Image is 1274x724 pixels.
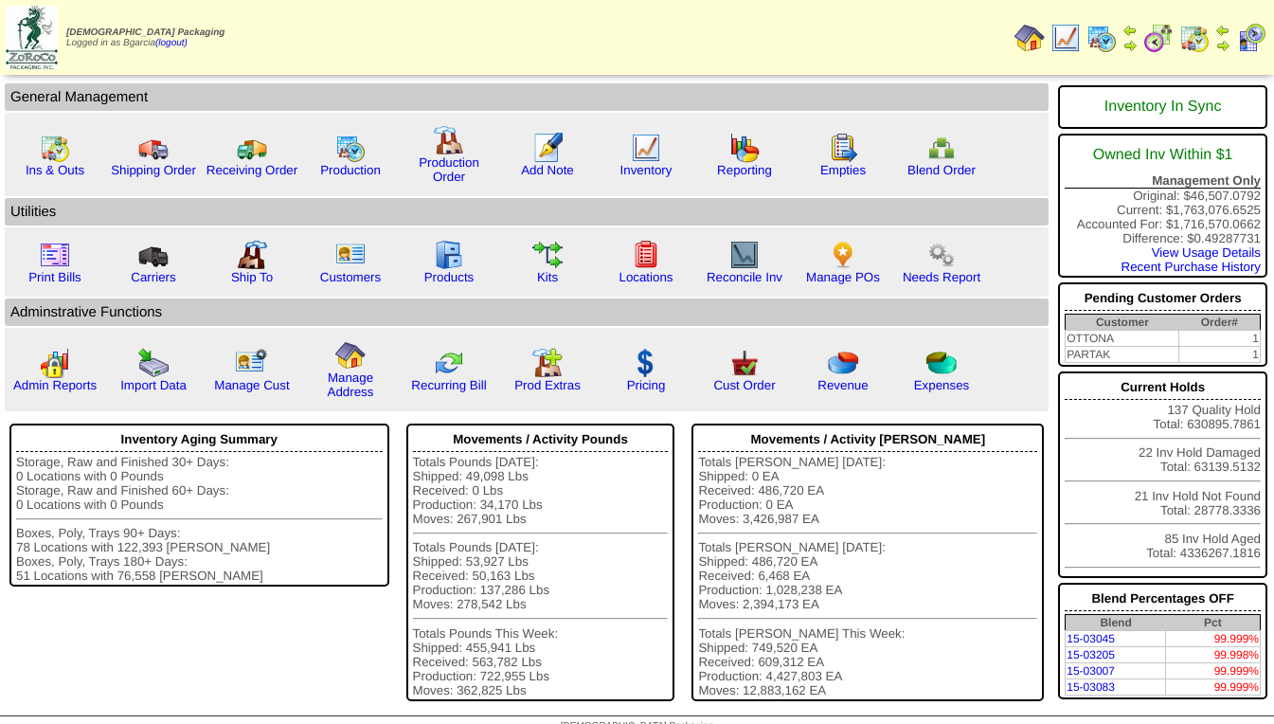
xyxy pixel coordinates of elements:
[413,455,669,697] div: Totals Pounds [DATE]: Shipped: 49,098 Lbs Received: 0 Lbs Production: 34,170 Lbs Moves: 267,901 L...
[231,270,273,284] a: Ship To
[1179,23,1210,53] img: calendarinout.gif
[1065,286,1261,311] div: Pending Customer Orders
[413,427,669,452] div: Movements / Activity Pounds
[214,378,289,392] a: Manage Cust
[698,455,1037,697] div: Totals [PERSON_NAME] [DATE]: Shipped: 0 EA Received: 486,720 EA Production: 0 EA Moves: 3,426,987...
[707,270,782,284] a: Reconcile Inv
[5,299,1049,326] td: Adminstrative Functions
[729,133,760,163] img: graph.gif
[16,455,383,583] div: Storage, Raw and Finished 30+ Days: 0 Locations with 0 Pounds Storage, Raw and Finished 60+ Days:...
[40,240,70,270] img: invoice2.gif
[13,378,97,392] a: Admin Reports
[1152,245,1261,260] a: View Usage Details
[532,240,563,270] img: workflow.gif
[1122,38,1138,53] img: arrowright.gif
[729,348,760,378] img: cust_order.png
[5,83,1049,111] td: General Management
[717,163,772,177] a: Reporting
[627,378,666,392] a: Pricing
[806,270,880,284] a: Manage POs
[120,378,187,392] a: Import Data
[434,125,464,155] img: factory.gif
[66,27,224,38] span: [DEMOGRAPHIC_DATA] Packaging
[328,371,374,399] a: Manage Address
[66,27,224,48] span: Logged in as Bgarcia
[1166,631,1261,647] td: 99.999%
[434,240,464,270] img: cabinet.gif
[1166,615,1261,631] th: Pct
[16,427,383,452] div: Inventory Aging Summary
[828,348,858,378] img: pie_chart.png
[1050,23,1081,53] img: line_graph.gif
[1058,134,1267,278] div: Original: $46,507.0792 Current: $1,763,076.6525 Accounted For: $1,716,570.0662 Difference: $0.492...
[1086,23,1117,53] img: calendarprod.gif
[631,240,661,270] img: locations.gif
[411,378,486,392] a: Recurring Bill
[28,270,81,284] a: Print Bills
[320,270,381,284] a: Customers
[1065,375,1261,400] div: Current Holds
[514,378,581,392] a: Prod Extras
[907,163,976,177] a: Blend Order
[631,133,661,163] img: line_graph.gif
[1067,680,1115,694] a: 15-03083
[1065,89,1261,125] div: Inventory In Sync
[537,270,558,284] a: Kits
[131,270,175,284] a: Carriers
[914,378,970,392] a: Expenses
[1066,315,1179,331] th: Customer
[532,348,563,378] img: prodextras.gif
[729,240,760,270] img: line_graph2.gif
[1066,331,1179,347] td: OTTONA
[1014,23,1045,53] img: home.gif
[698,427,1037,452] div: Movements / Activity [PERSON_NAME]
[1179,315,1261,331] th: Order#
[1121,260,1261,274] a: Recent Purchase History
[926,133,957,163] img: network.png
[620,163,673,177] a: Inventory
[521,163,574,177] a: Add Note
[6,6,58,69] img: zoroco-logo-small.webp
[1166,663,1261,679] td: 99.999%
[1215,23,1230,38] img: arrowleft.gif
[335,133,366,163] img: calendarprod.gif
[5,198,1049,226] td: Utilities
[40,133,70,163] img: calendarinout.gif
[424,270,475,284] a: Products
[926,348,957,378] img: pie_chart2.png
[903,270,980,284] a: Needs Report
[335,240,366,270] img: customers.gif
[1065,137,1261,173] div: Owned Inv Within $1
[828,240,858,270] img: po.png
[206,163,297,177] a: Receiving Order
[817,378,868,392] a: Revenue
[1067,664,1115,678] a: 15-03007
[1215,38,1230,53] img: arrowright.gif
[138,348,169,378] img: import.gif
[1166,647,1261,663] td: 99.998%
[237,133,267,163] img: truck2.gif
[1067,648,1115,661] a: 15-03205
[1066,347,1179,363] td: PARTAK
[1143,23,1174,53] img: calendarblend.gif
[1236,23,1266,53] img: calendarcustomer.gif
[926,240,957,270] img: workflow.png
[1066,615,1166,631] th: Blend
[111,163,196,177] a: Shipping Order
[1122,23,1138,38] img: arrowleft.gif
[1058,371,1267,578] div: 137 Quality Hold Total: 630895.7861 22 Inv Hold Damaged Total: 63139.5132 21 Inv Hold Not Found T...
[1067,632,1115,645] a: 15-03045
[713,378,775,392] a: Cust Order
[619,270,673,284] a: Locations
[1179,331,1261,347] td: 1
[235,348,270,378] img: managecust.png
[40,348,70,378] img: graph2.png
[320,163,381,177] a: Production
[434,348,464,378] img: reconcile.gif
[335,340,366,371] img: home.gif
[532,133,563,163] img: orders.gif
[1179,347,1261,363] td: 1
[138,133,169,163] img: truck.gif
[155,38,188,48] a: (logout)
[237,240,267,270] img: factory2.gif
